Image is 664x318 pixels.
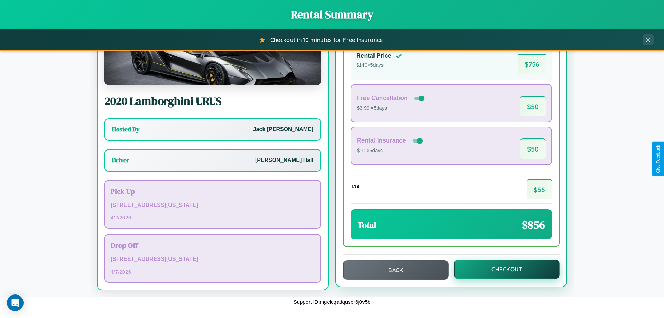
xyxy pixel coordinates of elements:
h3: Driver [112,156,129,164]
h4: Rental Price [356,52,391,60]
p: [STREET_ADDRESS][US_STATE] [111,200,315,210]
div: Open Intercom Messenger [7,294,24,311]
p: [PERSON_NAME] Hall [255,155,313,165]
p: 4 / 2 / 2026 [111,213,315,222]
span: Checkout in 10 minutes for Free Insurance [270,36,383,43]
p: Jack [PERSON_NAME] [253,125,313,135]
span: $ 756 [518,54,546,74]
p: $ 140 × 5 days [356,61,403,70]
h3: Pick Up [111,186,315,196]
p: $3.99 × 5 days [357,104,426,113]
h4: Tax [351,183,359,189]
span: $ 50 [520,138,546,159]
button: Back [343,260,449,280]
h4: Free Cancellation [357,94,408,102]
h3: Total [358,219,376,231]
button: Checkout [454,260,560,279]
h2: 2020 Lamborghini URUS [104,93,321,109]
div: Give Feedback [656,145,661,173]
p: 4 / 7 / 2026 [111,267,315,276]
span: $ 56 [527,179,552,199]
h1: Rental Summary [7,7,657,22]
span: $ 50 [520,96,546,116]
p: [STREET_ADDRESS][US_STATE] [111,254,315,264]
h3: Drop Off [111,240,315,250]
span: $ 856 [522,217,545,233]
p: $10 × 5 days [357,146,424,155]
h4: Rental Insurance [357,137,406,144]
p: Support ID: mgelcqadqusbr6j0v5b [294,297,371,307]
h3: Hosted By [112,125,139,134]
